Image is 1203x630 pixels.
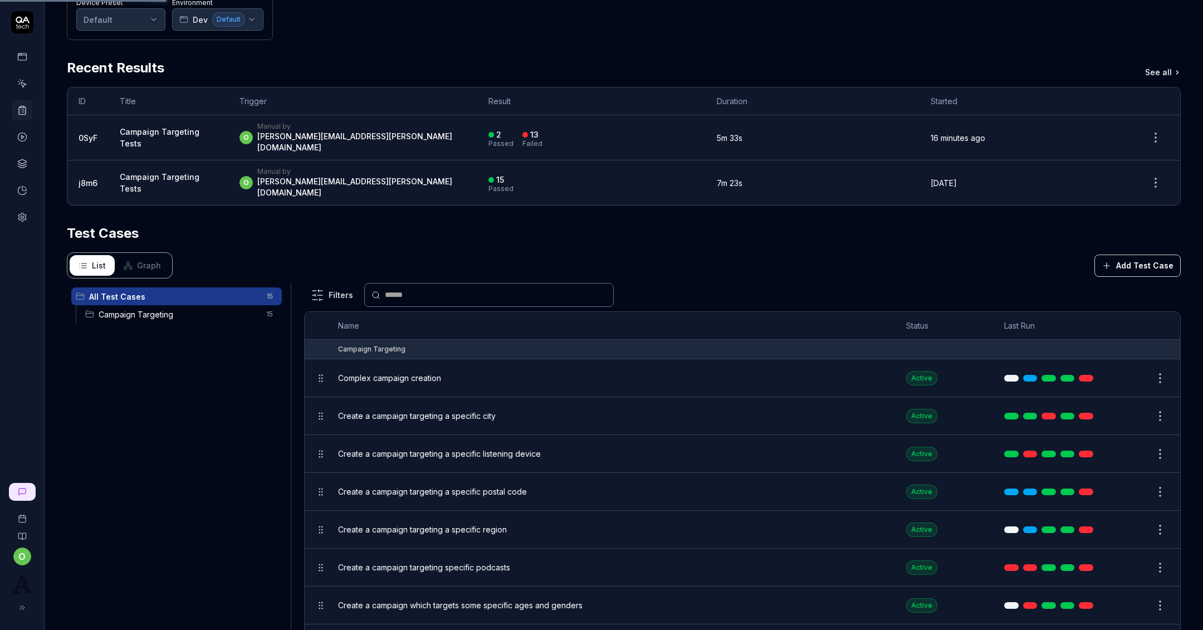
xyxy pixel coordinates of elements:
img: Acast Logo [12,574,32,594]
a: Documentation [4,523,40,541]
th: Status [895,312,993,340]
span: List [92,260,106,271]
button: Graph [115,255,170,276]
tr: Create a campaign targeting a specific listening deviceActive [305,435,1180,473]
button: Default [76,8,165,31]
a: Book a call with us [4,505,40,523]
div: Campaign Targeting [338,344,405,354]
span: Create a campaign targeting a specific postal code [338,486,527,497]
button: List [70,255,115,276]
button: Acast Logo [4,565,40,597]
th: Name [327,312,896,340]
a: New conversation [9,483,36,501]
div: Passed [488,140,514,147]
h2: Test Cases [67,223,139,243]
th: Started [920,87,1131,115]
span: Create a campaign targeting a specific listening device [338,448,541,460]
tr: Create a campaign targeting specific podcastsActive [305,549,1180,587]
span: Default [212,12,245,27]
button: Filters [304,284,360,306]
div: Active [906,447,937,461]
a: 0SyF [79,133,97,143]
div: Manual by [257,167,466,176]
time: 7m 23s [717,178,742,188]
span: Create a campaign targeting specific podcasts [338,561,510,573]
span: Create a campaign which targets some specific ages and genders [338,599,583,611]
div: Default [84,14,113,26]
div: Failed [522,140,542,147]
tr: Complex campaign creationActive [305,359,1180,397]
span: 15 [262,307,277,321]
th: Duration [706,87,920,115]
button: Add Test Case [1094,255,1181,277]
div: Active [906,409,937,423]
span: Graph [137,260,161,271]
tr: Create a campaign targeting a specific postal codeActive [305,473,1180,511]
tr: Create a campaign targeting a specific cityActive [305,397,1180,435]
div: Active [906,371,937,385]
span: Campaign Targeting [99,309,260,320]
a: See all [1145,66,1181,78]
div: Drag to reorderCampaign Targeting15 [81,305,282,323]
th: ID [67,87,109,115]
button: DevDefault [172,8,263,31]
time: 5m 33s [717,133,742,143]
th: Trigger [228,87,477,115]
button: o [13,548,31,565]
div: 15 [496,175,504,185]
div: Active [906,485,937,499]
tr: Create a campaign targeting a specific regionActive [305,511,1180,549]
a: j8m6 [79,178,97,188]
div: Active [906,598,937,613]
time: 16 minutes ago [931,133,985,143]
div: [PERSON_NAME][EMAIL_ADDRESS][PERSON_NAME][DOMAIN_NAME] [257,131,466,153]
a: Campaign Targeting Tests [120,172,199,193]
div: 2 [496,130,501,140]
div: Active [906,522,937,537]
span: Complex campaign creation [338,372,441,384]
div: Passed [488,185,514,192]
span: Create a campaign targeting a specific city [338,410,496,422]
span: All Test Cases [89,291,260,302]
th: Last Run [993,312,1109,340]
th: Title [109,87,228,115]
time: [DATE] [931,178,957,188]
div: Active [906,560,937,575]
span: Create a campaign targeting a specific region [338,524,507,535]
h2: Recent Results [67,58,164,78]
div: [PERSON_NAME][EMAIL_ADDRESS][PERSON_NAME][DOMAIN_NAME] [257,176,466,198]
span: o [239,131,253,144]
th: Result [477,87,706,115]
a: Campaign Targeting Tests [120,127,199,148]
div: Manual by [257,122,466,131]
div: 13 [530,130,539,140]
tr: Create a campaign which targets some specific ages and gendersActive [305,587,1180,624]
span: Dev [193,14,208,26]
span: o [239,176,253,189]
span: 15 [262,290,277,303]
